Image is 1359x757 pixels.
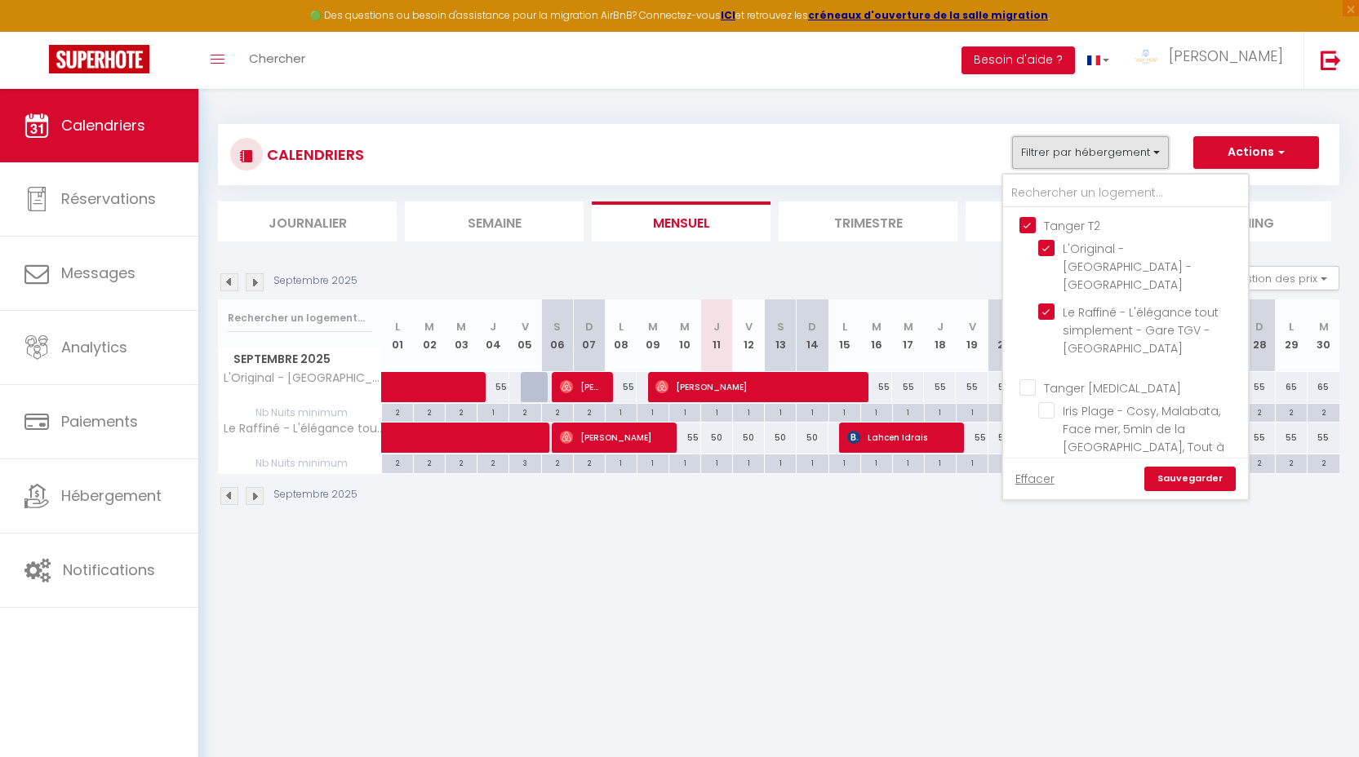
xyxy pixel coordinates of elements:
[542,454,573,470] div: 2
[218,201,397,241] li: Journalier
[585,319,593,334] abbr: D
[228,303,372,333] input: Rechercher un logement...
[765,423,797,453] div: 50
[1243,299,1275,372] th: 28
[861,454,892,470] div: 1
[956,372,988,402] div: 55
[893,454,924,470] div: 1
[509,454,540,470] div: 3
[574,404,605,419] div: 2
[273,273,358,289] p: Septembre 2025
[847,422,953,453] span: Lahcen Idrais
[701,454,732,470] div: 1
[606,404,637,419] div: 1
[721,8,735,22] a: ICI
[219,404,381,422] span: Nb Nuits minimum
[1244,404,1275,419] div: 2
[892,299,924,372] th: 17
[605,299,637,372] th: 08
[61,115,145,135] span: Calendriers
[937,319,944,334] abbr: J
[63,560,155,580] span: Notifications
[957,454,988,470] div: 1
[861,404,892,419] div: 1
[1276,423,1308,453] div: 55
[655,371,857,402] span: [PERSON_NAME]
[219,348,381,371] span: Septembre 2025
[477,299,509,372] th: 04
[1276,404,1307,419] div: 2
[829,454,860,470] div: 1
[414,454,445,470] div: 2
[1015,470,1055,488] a: Effacer
[1063,241,1192,293] span: L'Original - [GEOGRAPHIC_DATA] - [GEOGRAPHIC_DATA]
[1001,173,1250,501] div: Filtrer par hébergement
[1243,372,1275,402] div: 55
[966,201,1144,241] li: Tâches
[1001,319,1008,334] abbr: S
[1308,423,1339,453] div: 55
[668,299,700,372] th: 10
[1193,136,1319,169] button: Actions
[860,299,892,372] th: 16
[988,423,1020,453] div: 55
[446,299,477,372] th: 03
[1308,454,1339,470] div: 2
[560,422,666,453] span: [PERSON_NAME]
[872,319,882,334] abbr: M
[733,299,765,372] th: 12
[1063,304,1219,356] span: Le Raffiné - L'élégance tout simplement - Gare TGV - [GEOGRAPHIC_DATA]
[592,201,771,241] li: Mensuel
[382,404,413,419] div: 2
[477,404,509,419] div: 1
[477,454,509,470] div: 2
[446,454,477,470] div: 2
[1244,454,1275,470] div: 2
[779,201,957,241] li: Trimestre
[382,454,413,470] div: 2
[405,201,584,241] li: Semaine
[733,454,764,470] div: 1
[446,404,477,419] div: 2
[61,263,135,283] span: Messages
[797,454,828,470] div: 1
[1319,319,1329,334] abbr: M
[395,319,400,334] abbr: L
[456,319,466,334] abbr: M
[1144,467,1236,491] a: Sauvegarder
[892,372,924,402] div: 55
[669,404,700,419] div: 1
[1308,404,1339,419] div: 2
[808,319,816,334] abbr: D
[637,454,668,470] div: 1
[701,299,733,372] th: 11
[765,454,796,470] div: 1
[1289,319,1294,334] abbr: L
[509,404,540,419] div: 2
[701,404,732,419] div: 1
[1276,299,1308,372] th: 29
[893,404,924,419] div: 1
[414,299,446,372] th: 02
[988,299,1020,372] th: 20
[925,454,956,470] div: 1
[619,319,624,334] abbr: L
[1063,403,1224,473] span: Iris Plage - Cosy, Malabata, Face mer, 5min de la [GEOGRAPHIC_DATA], Tout à proximité
[680,319,690,334] abbr: M
[860,372,892,402] div: 55
[1321,50,1341,70] img: logout
[668,423,700,453] div: 55
[988,454,1019,470] div: 1
[49,45,149,73] img: Super Booking
[221,423,384,435] span: Le Raffiné - L'élégance tout simplement - Gare TGV - [GEOGRAPHIC_DATA]
[924,299,956,372] th: 18
[509,299,541,372] th: 05
[669,454,700,470] div: 1
[1218,266,1339,290] button: Gestion des prix
[988,372,1020,402] div: 55
[969,319,976,334] abbr: V
[808,8,1048,22] a: créneaux d'ouverture de la salle migration
[249,50,305,67] span: Chercher
[61,188,156,209] span: Réservations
